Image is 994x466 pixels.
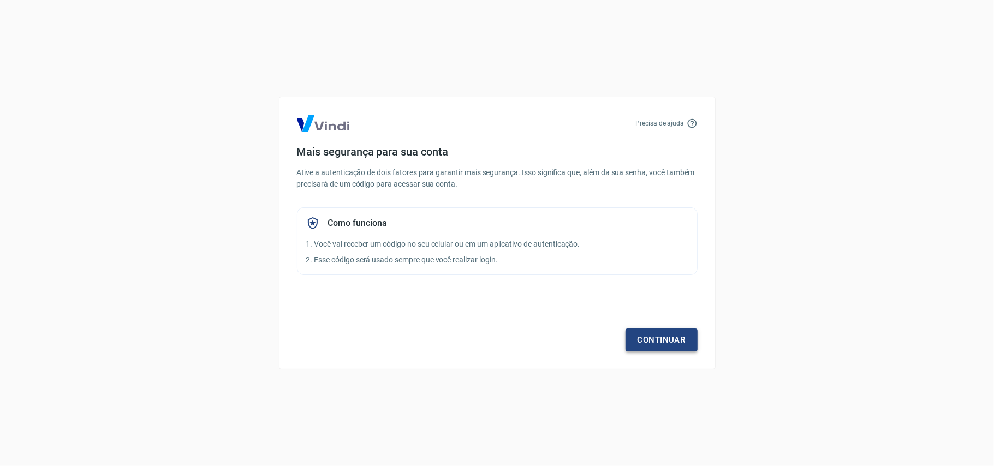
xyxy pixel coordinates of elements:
p: Ative a autenticação de dois fatores para garantir mais segurança. Isso significa que, além da su... [297,167,698,190]
h4: Mais segurança para sua conta [297,145,698,158]
a: Continuar [626,328,698,351]
p: Precisa de ajuda [635,118,684,128]
p: 1. Você vai receber um código no seu celular ou em um aplicativo de autenticação. [306,238,688,250]
img: Logo Vind [297,115,349,132]
p: 2. Esse código será usado sempre que você realizar login. [306,254,688,266]
h5: Como funciona [328,218,387,229]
